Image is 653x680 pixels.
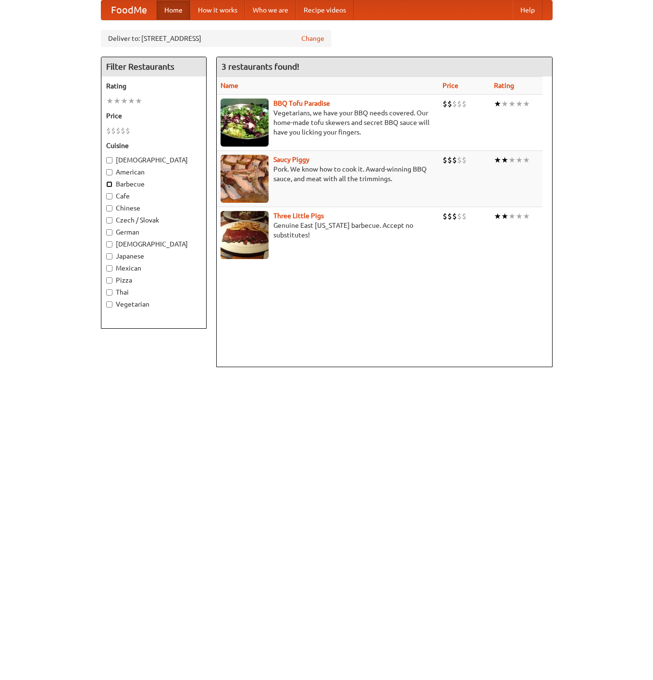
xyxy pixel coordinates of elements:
h4: Filter Restaurants [101,57,206,76]
li: $ [443,99,447,109]
a: Name [221,82,238,89]
label: Barbecue [106,179,201,189]
li: $ [106,125,111,136]
label: [DEMOGRAPHIC_DATA] [106,239,201,249]
li: ★ [128,96,135,106]
li: ★ [494,99,501,109]
li: ★ [494,155,501,165]
input: Czech / Slovak [106,217,112,223]
li: ★ [523,155,530,165]
input: [DEMOGRAPHIC_DATA] [106,241,112,247]
a: Rating [494,82,514,89]
h5: Price [106,111,201,121]
h5: Rating [106,81,201,91]
li: $ [462,155,467,165]
li: $ [447,99,452,109]
a: Saucy Piggy [273,156,309,163]
li: $ [125,125,130,136]
label: Czech / Slovak [106,215,201,225]
a: BBQ Tofu Paradise [273,99,330,107]
li: $ [457,211,462,222]
label: Cafe [106,191,201,201]
label: American [106,167,201,177]
p: Vegetarians, we have your BBQ needs covered. Our home-made tofu skewers and secret BBQ sauce will... [221,108,435,137]
li: $ [452,99,457,109]
label: Mexican [106,263,201,273]
li: ★ [501,99,508,109]
label: [DEMOGRAPHIC_DATA] [106,155,201,165]
a: Help [513,0,542,20]
a: Price [443,82,458,89]
label: Pizza [106,275,201,285]
img: littlepigs.jpg [221,211,269,259]
li: ★ [523,99,530,109]
a: FoodMe [101,0,157,20]
li: ★ [508,99,516,109]
li: ★ [121,96,128,106]
label: German [106,227,201,237]
li: $ [452,211,457,222]
label: Chinese [106,203,201,213]
li: ★ [508,211,516,222]
input: Vegetarian [106,301,112,308]
li: $ [116,125,121,136]
li: $ [443,211,447,222]
input: Cafe [106,193,112,199]
li: $ [457,155,462,165]
li: $ [462,211,467,222]
a: Who we are [245,0,296,20]
li: $ [121,125,125,136]
ng-pluralize: 3 restaurants found! [222,62,299,71]
h5: Cuisine [106,141,201,150]
li: $ [111,125,116,136]
a: Three Little Pigs [273,212,324,220]
li: ★ [501,211,508,222]
input: Barbecue [106,181,112,187]
img: saucy.jpg [221,155,269,203]
li: $ [462,99,467,109]
label: Japanese [106,251,201,261]
li: $ [452,155,457,165]
p: Genuine East [US_STATE] barbecue. Accept no substitutes! [221,221,435,240]
input: Pizza [106,277,112,284]
a: Recipe videos [296,0,354,20]
li: ★ [508,155,516,165]
input: [DEMOGRAPHIC_DATA] [106,157,112,163]
input: Mexican [106,265,112,272]
a: Change [301,34,324,43]
label: Thai [106,287,201,297]
li: ★ [516,211,523,222]
li: ★ [501,155,508,165]
li: $ [443,155,447,165]
input: German [106,229,112,235]
input: Japanese [106,253,112,260]
li: ★ [516,155,523,165]
li: $ [447,211,452,222]
label: Vegetarian [106,299,201,309]
li: $ [447,155,452,165]
input: American [106,169,112,175]
a: How it works [190,0,245,20]
li: ★ [523,211,530,222]
p: Pork. We know how to cook it. Award-winning BBQ sauce, and meat with all the trimmings. [221,164,435,184]
div: Deliver to: [STREET_ADDRESS] [101,30,332,47]
input: Thai [106,289,112,296]
img: tofuparadise.jpg [221,99,269,147]
li: ★ [135,96,142,106]
input: Chinese [106,205,112,211]
li: ★ [516,99,523,109]
li: ★ [113,96,121,106]
a: Home [157,0,190,20]
li: ★ [494,211,501,222]
li: ★ [106,96,113,106]
li: $ [457,99,462,109]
